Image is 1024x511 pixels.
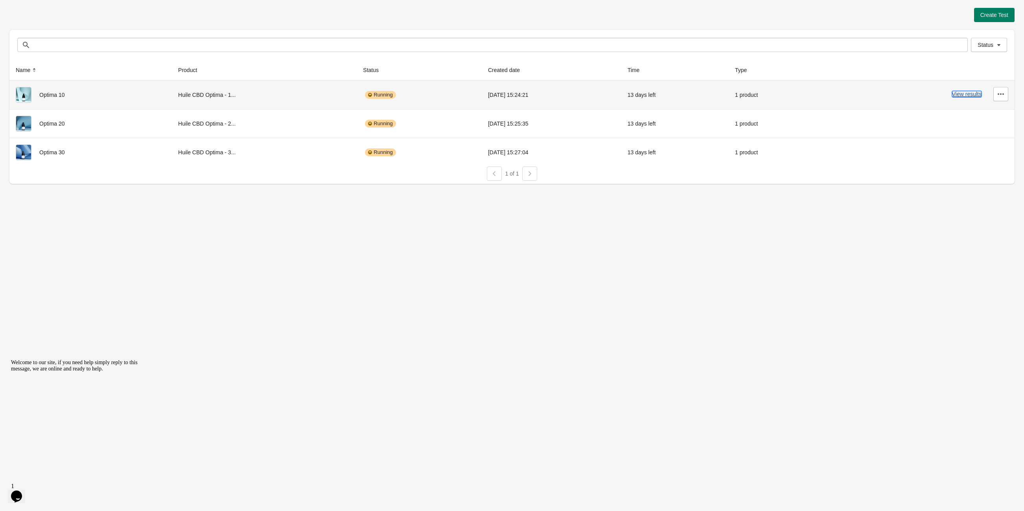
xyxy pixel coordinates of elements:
[3,3,145,16] div: Welcome to our site, if you need help simply reply to this message, we are online and ready to help.
[485,63,531,77] button: Created date
[178,116,350,131] div: Huile CBD Optima - 2...
[39,92,65,98] span: Optima 10
[732,63,758,77] button: Type
[628,116,722,131] div: 13 days left
[39,149,65,156] span: Optima 30
[488,144,615,160] div: [DATE] 15:27:04
[488,87,615,103] div: [DATE] 15:24:21
[178,144,350,160] div: Huile CBD Optima - 3...
[13,63,41,77] button: Name
[952,91,982,97] button: View results
[974,8,1015,22] button: Create Test
[971,38,1007,52] button: Status
[360,63,390,77] button: Status
[365,91,396,99] div: Running
[365,120,396,128] div: Running
[735,144,816,160] div: 1 product
[980,12,1008,18] span: Create Test
[175,63,208,77] button: Product
[628,144,722,160] div: 13 days left
[735,116,816,131] div: 1 product
[365,148,396,156] div: Running
[735,87,816,103] div: 1 product
[3,3,130,15] span: Welcome to our site, if you need help simply reply to this message, we are online and ready to help.
[624,63,651,77] button: Time
[488,116,615,131] div: [DATE] 15:25:35
[505,170,519,177] span: 1 of 1
[8,480,33,503] iframe: chat widget
[978,42,993,48] span: Status
[39,120,65,127] span: Optima 20
[178,87,350,103] div: Huile CBD Optima - 1...
[628,87,722,103] div: 13 days left
[8,356,149,476] iframe: chat widget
